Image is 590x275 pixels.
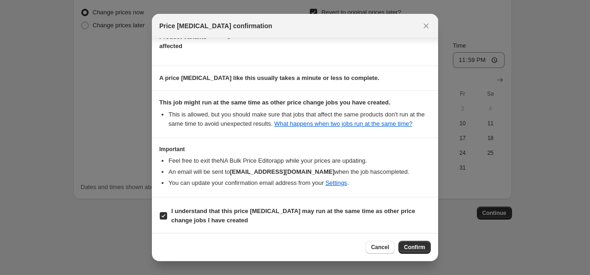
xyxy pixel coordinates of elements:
b: This job might run at the same time as other price change jobs you have created. [159,99,391,106]
button: Cancel [366,241,395,254]
span: Price [MEDICAL_DATA] confirmation [159,21,272,31]
span: Confirm [404,244,425,251]
li: You can update your confirmation email address from your . [169,178,431,188]
b: I understand that this price [MEDICAL_DATA] may run at the same time as other price change jobs I... [171,208,415,224]
a: What happens when two jobs run at the same time? [274,120,412,127]
a: Settings [325,179,347,186]
button: Close [420,19,433,32]
li: An email will be sent to when the job has completed . [169,167,431,177]
h3: Important [159,146,431,153]
li: Feel free to exit the NA Bulk Price Editor app while your prices are updating. [169,156,431,165]
button: Confirm [398,241,431,254]
b: A price [MEDICAL_DATA] like this usually takes a minute or less to complete. [159,74,379,81]
span: Cancel [371,244,389,251]
b: [EMAIL_ADDRESS][DOMAIN_NAME] [230,168,335,175]
li: This is allowed, but you should make sure that jobs that affect the same products don ' t run at ... [169,110,431,128]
